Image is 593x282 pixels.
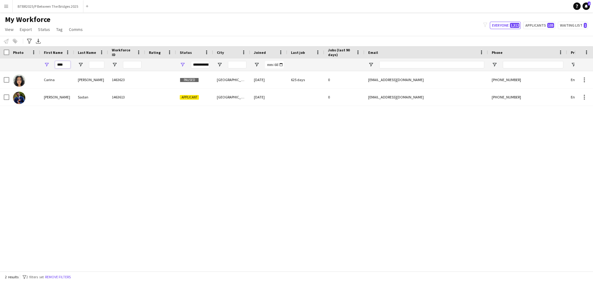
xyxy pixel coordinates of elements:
[364,89,488,106] div: [EMAIL_ADDRESS][DOMAIN_NAME]
[379,61,484,68] input: Email Filter Input
[108,89,145,106] div: 1463613
[584,23,587,28] span: 1
[492,62,497,67] button: Open Filter Menu
[558,22,588,29] button: Waiting list1
[488,89,567,106] div: [PHONE_NUMBER]
[368,62,374,67] button: Open Filter Menu
[5,27,14,32] span: View
[44,62,49,67] button: Open Filter Menu
[26,275,44,279] span: 2 filters set
[13,0,83,12] button: BTBR2025/P Between The Bridges 2025
[20,27,32,32] span: Export
[287,71,324,88] div: 625 days
[112,48,134,57] span: Workforce ID
[44,50,63,55] span: First Name
[13,92,25,104] img: Harinand Sadan
[56,27,63,32] span: Tag
[149,50,161,55] span: Rating
[69,27,83,32] span: Comms
[488,71,567,88] div: [PHONE_NUMBER]
[89,61,104,68] input: Last Name Filter Input
[265,61,284,68] input: Joined Filter Input
[35,37,42,45] app-action-btn: Export XLSX
[492,50,503,55] span: Phone
[5,15,50,24] span: My Workforce
[213,71,250,88] div: [GEOGRAPHIC_DATA]
[66,25,85,33] a: Comms
[364,71,488,88] div: [EMAIL_ADDRESS][DOMAIN_NAME]
[17,25,34,33] a: Export
[180,95,199,100] span: Applicant
[588,2,591,6] span: 2
[13,74,25,87] img: Carina Patel
[368,50,378,55] span: Email
[78,62,83,67] button: Open Filter Menu
[571,50,583,55] span: Profile
[217,50,224,55] span: City
[490,22,521,29] button: Everyone1,312
[40,71,74,88] div: Carina
[36,25,53,33] a: Status
[123,61,141,68] input: Workforce ID Filter Input
[78,50,96,55] span: Last Name
[2,25,16,33] a: View
[250,89,287,106] div: [DATE]
[74,71,108,88] div: [PERSON_NAME]
[55,61,70,68] input: First Name Filter Input
[523,22,555,29] button: Applicants105
[254,50,266,55] span: Joined
[324,71,364,88] div: 0
[213,89,250,106] div: [GEOGRAPHIC_DATA]
[254,62,259,67] button: Open Filter Menu
[324,89,364,106] div: 0
[180,50,192,55] span: Status
[250,71,287,88] div: [DATE]
[54,25,65,33] a: Tag
[44,274,72,280] button: Remove filters
[26,37,33,45] app-action-btn: Advanced filters
[582,2,590,10] a: 2
[328,48,353,57] span: Jobs (last 90 days)
[503,61,563,68] input: Phone Filter Input
[74,89,108,106] div: Sadan
[108,71,145,88] div: 1463623
[510,23,519,28] span: 1,312
[13,50,23,55] span: Photo
[112,62,117,67] button: Open Filter Menu
[571,62,576,67] button: Open Filter Menu
[547,23,554,28] span: 105
[228,61,246,68] input: City Filter Input
[180,62,185,67] button: Open Filter Menu
[180,78,199,82] span: Paused
[40,89,74,106] div: [PERSON_NAME]
[217,62,222,67] button: Open Filter Menu
[38,27,50,32] span: Status
[291,50,305,55] span: Last job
